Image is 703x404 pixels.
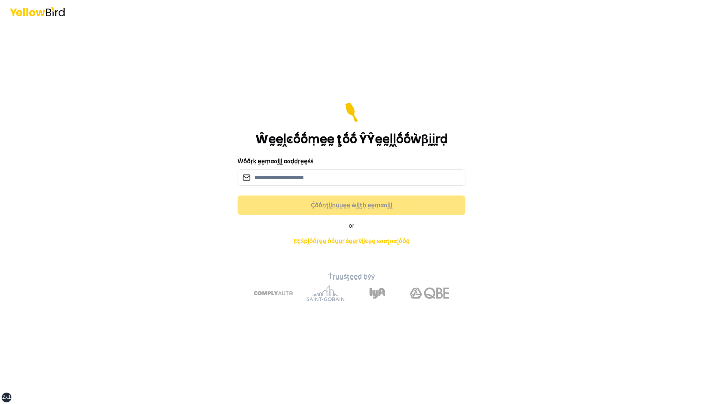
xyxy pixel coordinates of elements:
a: ḚḚẋṗḽṓṓṛḛḛ ṓṓṵṵṛ ṡḛḛṛṽḭḭͼḛḛ ͼααţααḽṓṓḡ [287,233,416,249]
label: Ŵṓṓṛḳ ḛḛṃααḭḭḽ ααḍḍṛḛḛṡṡ [238,157,313,165]
p: Ṫṛṵṵṡţḛḛḍ ḅẏẏ [208,272,495,282]
h1: Ŵḛḛḽͼṓṓṃḛḛ ţṓṓ ŶŶḛḛḽḽṓṓẁβḭḭṛḍ [255,132,448,147]
div: 2xl [2,394,11,401]
span: or [349,222,354,230]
